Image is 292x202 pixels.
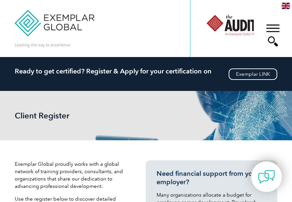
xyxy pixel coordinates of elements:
h3: Need financial support from your employer? [157,169,267,186]
h2: Ready to get certified? Register & Apply for your certification on [15,67,278,75]
a: Exemplar LINK [229,68,277,80]
h2: Client Register [15,111,115,120]
img: contact-chat.png [258,168,275,185]
p: Leading the way to excellence [15,41,70,49]
img: en [282,3,290,9]
p: Exemplar Global proudly works with a global network of training providers, consultants, and organ... [15,160,133,190]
